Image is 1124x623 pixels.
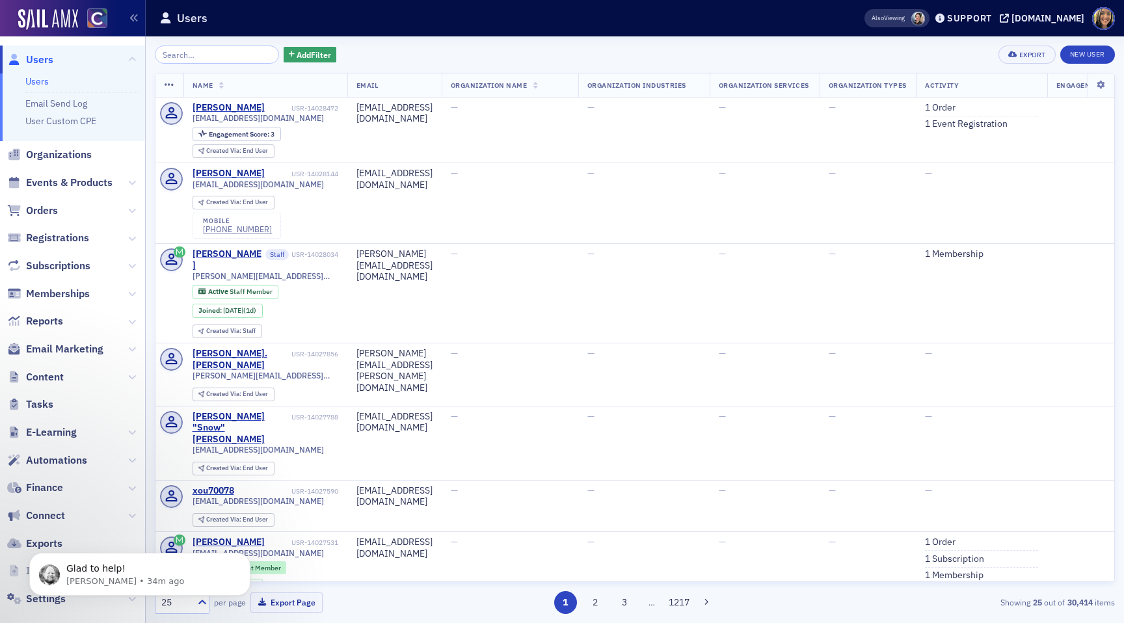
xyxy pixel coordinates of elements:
span: Events & Products [26,176,113,190]
a: Organizations [7,148,92,162]
h1: Users [177,10,207,26]
span: Finance [26,481,63,495]
div: End User [206,465,268,472]
div: Created Via: End User [193,462,274,475]
span: Email Marketing [26,342,103,356]
span: [PERSON_NAME][EMAIL_ADDRESS][PERSON_NAME][DOMAIN_NAME] [193,371,338,380]
span: — [587,101,595,113]
span: — [451,248,458,259]
span: — [925,167,932,179]
button: Export [998,46,1055,64]
span: Registrations [26,231,89,245]
span: — [587,410,595,422]
div: 3 [209,131,274,138]
span: Organization Industries [587,81,686,90]
iframe: Intercom notifications message [10,525,270,616]
div: Created Via: End User [193,144,274,158]
span: — [719,484,726,496]
span: E-Learning [26,425,77,440]
span: Tasks [26,397,53,412]
a: Settings [7,592,66,606]
a: [PERSON_NAME] [193,102,265,114]
span: — [587,347,595,359]
span: Connect [26,509,65,523]
span: Subscriptions [26,259,90,273]
span: Active [208,287,230,296]
span: — [829,248,836,259]
span: — [719,167,726,179]
span: Automations [26,453,87,468]
span: — [829,536,836,548]
button: 3 [613,591,636,614]
a: Content [7,370,64,384]
div: USR-14028034 [291,250,338,259]
a: 1 Membership [925,570,983,581]
button: AddFilter [284,47,337,63]
div: [EMAIL_ADDRESS][DOMAIN_NAME] [356,168,433,191]
div: USR-14027856 [291,350,338,358]
strong: 25 [1030,596,1044,608]
span: [EMAIL_ADDRESS][DOMAIN_NAME] [193,113,324,123]
span: Users [26,53,53,67]
div: End User [206,199,268,206]
a: Orders [7,204,58,218]
span: Activity [925,81,959,90]
a: [PERSON_NAME].[PERSON_NAME] [193,348,289,371]
div: Created Via: End User [193,196,274,209]
span: Staff [265,249,289,261]
a: E-Learning [7,425,77,440]
span: Orders [26,204,58,218]
div: Engagement Score: 3 [193,127,281,141]
span: — [829,410,836,422]
span: — [925,347,932,359]
div: Active: Active: Staff Member [193,285,279,299]
div: Showing out of items [804,596,1115,608]
span: — [829,347,836,359]
div: [PERSON_NAME] "Snow" [PERSON_NAME] [193,411,289,445]
div: Staff [206,328,256,335]
span: Joined : [198,306,223,315]
a: 1 Subscription [925,553,984,565]
span: [EMAIL_ADDRESS][DOMAIN_NAME] [193,179,324,189]
div: Export [1019,51,1046,59]
span: Staff Member [230,287,273,296]
span: Engagement Score : [209,129,271,139]
span: Content [26,370,64,384]
a: [PHONE_NUMBER] [203,224,272,234]
a: Imports [7,564,64,578]
a: Connect [7,509,65,523]
div: (1d) [223,306,256,315]
span: — [587,167,595,179]
div: USR-14028472 [267,104,338,113]
button: Export Page [250,592,323,613]
button: 1217 [668,591,691,614]
div: [EMAIL_ADDRESS][DOMAIN_NAME] [356,411,433,434]
a: Active Staff Member [198,287,272,296]
span: — [925,410,932,422]
span: — [719,536,726,548]
span: — [719,410,726,422]
span: — [829,484,836,496]
div: Created Via: End User [193,513,274,527]
a: Tasks [7,397,53,412]
span: — [451,347,458,359]
input: Search… [155,46,279,64]
img: SailAMX [18,9,78,30]
div: Created Via: Staff [193,325,262,338]
a: Email Marketing [7,342,103,356]
span: [PERSON_NAME][EMAIL_ADDRESS][DOMAIN_NAME] [193,271,338,281]
span: — [829,101,836,113]
span: Created Via : [206,464,243,472]
span: — [719,248,726,259]
span: — [451,101,458,113]
span: — [451,484,458,496]
span: [DATE] [223,306,243,315]
span: Reports [26,314,63,328]
div: [PERSON_NAME] [193,248,263,271]
a: 1 Event Registration [925,118,1008,130]
span: Memberships [26,287,90,301]
a: Registrations [7,231,89,245]
div: USR-14027788 [291,413,338,421]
